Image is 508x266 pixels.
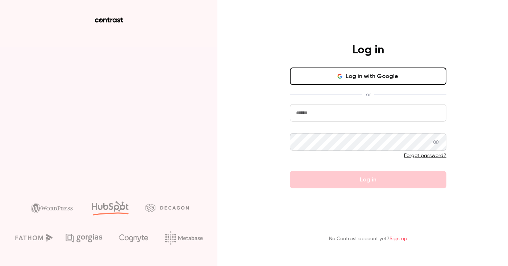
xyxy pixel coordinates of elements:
span: or [362,91,374,98]
button: Log in with Google [290,67,446,85]
img: decagon [145,204,189,212]
h4: Log in [352,43,384,57]
a: Sign up [390,236,407,241]
p: No Contrast account yet? [329,235,407,243]
a: Forgot password? [404,153,446,158]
